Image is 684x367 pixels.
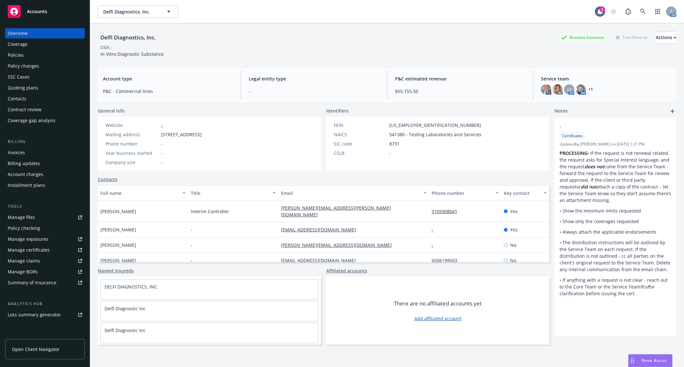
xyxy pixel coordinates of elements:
[5,301,85,307] div: Analytics hub
[622,5,635,18] a: Report a Bug
[8,212,35,222] div: Manage files
[640,284,649,290] em: first
[558,33,607,41] div: Business Insurance
[191,190,269,196] div: Title
[191,257,192,264] span: -
[429,185,501,201] button: Phone number
[326,267,367,274] a: Affiliated accounts
[395,75,525,82] span: P&C estimated revenue
[278,185,429,201] button: Email
[8,72,30,82] div: SSC Cases
[5,333,85,339] div: Account settings
[8,256,40,266] div: Manage claims
[100,51,164,57] span: In-Vitro Diagnostic Substance
[5,223,85,233] a: Policy checking
[5,180,85,190] a: Installment plans
[106,122,158,129] div: Website
[599,6,605,12] div: 1
[510,257,516,264] span: No
[105,327,146,333] a: Delfi Diagnostic Inc
[8,147,25,158] div: Invoices
[5,72,85,82] a: SSC Cases
[334,150,387,156] div: CSLB
[560,150,671,204] p: • If the request is not renewal related, the request asks for Special Interest language, and the ...
[161,150,163,156] span: -
[8,39,28,49] div: Coverage
[100,44,112,51] div: DBA: -
[5,138,85,145] div: Billing
[560,277,671,297] p: • If anything with a request is not clear - reach out to the Core Team or the Service Team for cl...
[560,229,671,235] p: • Always attach the applicable endorsements
[394,300,482,307] span: There are no affiliated accounts yet
[432,227,438,233] a: -
[334,131,387,138] div: NAICS
[8,169,43,179] div: Account charges
[669,107,676,115] a: add
[553,84,563,95] img: photo
[191,242,192,248] span: -
[8,115,55,126] div: Coverage gap analysis
[607,5,620,18] a: Start snowing
[554,118,676,302] div: -CertificatesUpdatedby [PERSON_NAME] on [DATE] 1:21 PMPROCESSING• If the request is not renewal r...
[103,8,159,15] span: Delfi Diagnostics, Inc.
[98,33,158,42] div: Delfi Diagnostics, Inc.
[8,267,38,277] div: Manage BORs
[560,123,654,129] span: -
[281,257,361,263] a: [EMAIL_ADDRESS][DOMAIN_NAME]
[12,346,60,353] span: Open Client Navigator
[161,131,202,138] span: [STREET_ADDRESS]
[98,176,117,183] a: Contacts
[432,242,438,248] a: -
[562,133,583,139] span: Certificates
[8,94,26,104] div: Contacts
[5,278,85,288] a: Summary of insurance
[8,310,61,320] div: Loss summary generator
[98,185,188,201] button: Full name
[105,305,146,312] a: Delfi Diagnostic Inc
[5,245,85,255] a: Manage certificates
[281,190,419,196] div: Email
[8,245,50,255] div: Manage certificates
[628,354,672,367] button: Nova Assist
[98,267,134,274] a: Named insureds
[100,226,136,233] span: [PERSON_NAME]
[161,159,163,166] span: -
[249,88,379,95] span: -
[629,354,637,367] div: Drag to move
[501,185,549,201] button: Key contact
[5,310,85,320] a: Loss summary generator
[106,140,158,147] div: Phone number
[510,208,518,215] span: Yes
[281,227,361,233] a: [EMAIL_ADDRESS][DOMAIN_NAME]
[103,75,233,82] span: Account type
[191,208,229,215] span: Interim Controller
[191,226,192,233] span: -
[432,208,462,214] a: 3105908041
[8,234,48,244] div: Manage exposures
[414,315,461,322] a: Add affiliated account
[5,83,85,93] a: Quoting plans
[249,75,379,82] span: Legal entity type
[5,212,85,222] a: Manage files
[576,84,586,95] img: photo
[656,31,676,44] button: Actions
[5,169,85,179] a: Account charges
[554,107,568,115] span: Notes
[8,158,40,169] div: Billing updates
[161,140,163,147] span: -
[106,131,158,138] div: Mailing address
[560,150,587,156] strong: PROCESSING
[100,257,136,264] span: [PERSON_NAME]
[510,242,516,248] span: No
[5,147,85,158] a: Invoices
[560,239,671,273] p: • The distribution instructions will be outlined by the Service Team on each request. If the dist...
[5,94,85,104] a: Contacts
[389,131,481,138] span: 541380 - Testing Laboratories and Services
[5,234,85,244] a: Manage exposures
[27,9,47,14] span: Accounts
[161,122,163,128] a: -
[389,150,391,156] span: -
[98,107,125,114] span: General info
